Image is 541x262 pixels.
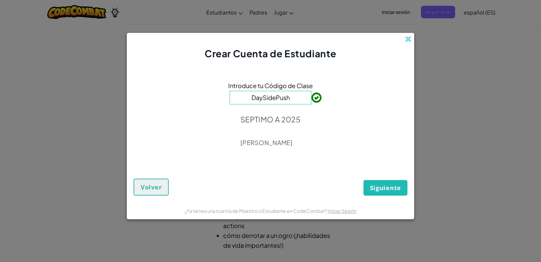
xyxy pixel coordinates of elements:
span: ¿Ya tienes una cuenta de Maestro o Estudiante en CodeCombat? [185,208,328,214]
span: Volver [141,183,162,191]
span: Crear Cuenta de Estudiante [205,47,336,59]
button: Siguiente [363,180,407,196]
span: Siguiente [370,184,401,192]
span: Introduce tu Código de Clase [228,81,313,90]
button: Volver [134,179,169,196]
p: SEPTIMO A 2025 [240,115,301,124]
a: Iniciar Sesión [328,208,357,214]
p: [PERSON_NAME] [240,139,301,147]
